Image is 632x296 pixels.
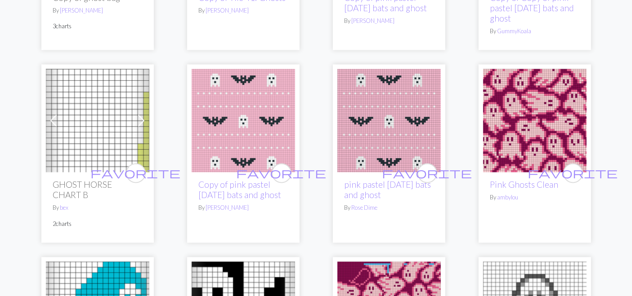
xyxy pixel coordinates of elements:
img: Pink Ghosts Clean [483,69,587,172]
p: 3 charts [53,22,142,31]
img: pink pastel halloween bats and ghost [337,69,441,172]
button: favourite [417,163,437,183]
button: favourite [272,163,291,183]
i: favourite [382,164,472,182]
a: pink pastel halloween bats and ghost [337,115,441,124]
span: favorite [91,166,181,180]
img: GHOST HORSE CHART B [46,69,149,172]
p: 2 charts [53,220,142,228]
p: By [490,193,579,202]
p: By [490,27,579,35]
h2: GHOST HORSE CHART B [53,179,142,200]
p: By [53,203,142,212]
p: By [53,6,142,15]
button: favourite [563,163,583,183]
a: Pink Ghosts Clean [490,179,559,190]
p: By [345,17,434,25]
a: Pink Ghosts Clean [483,115,587,124]
a: GummyKoala [498,27,532,35]
p: By [345,203,434,212]
i: favourite [237,164,327,182]
a: [PERSON_NAME] [60,7,103,14]
a: bex [60,204,69,211]
a: ambylou [498,194,519,201]
a: [PERSON_NAME] [206,204,249,211]
img: pink pastel halloween bats and ghost [192,69,295,172]
a: Rose Dime [352,204,378,211]
a: [PERSON_NAME] [206,7,249,14]
a: pink pastel halloween bats and ghost [192,115,295,124]
a: Copy of pink pastel [DATE] bats and ghost [199,179,282,200]
span: favorite [528,166,618,180]
a: GHOST HORSE CHART B [46,115,149,124]
button: favourite [126,163,146,183]
a: [PERSON_NAME] [352,17,395,24]
i: favourite [528,164,618,182]
p: By [199,6,288,15]
i: favourite [91,164,181,182]
span: favorite [237,166,327,180]
a: pink pastel [DATE] bats and ghost [345,179,431,200]
span: favorite [382,166,472,180]
p: By [199,203,288,212]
